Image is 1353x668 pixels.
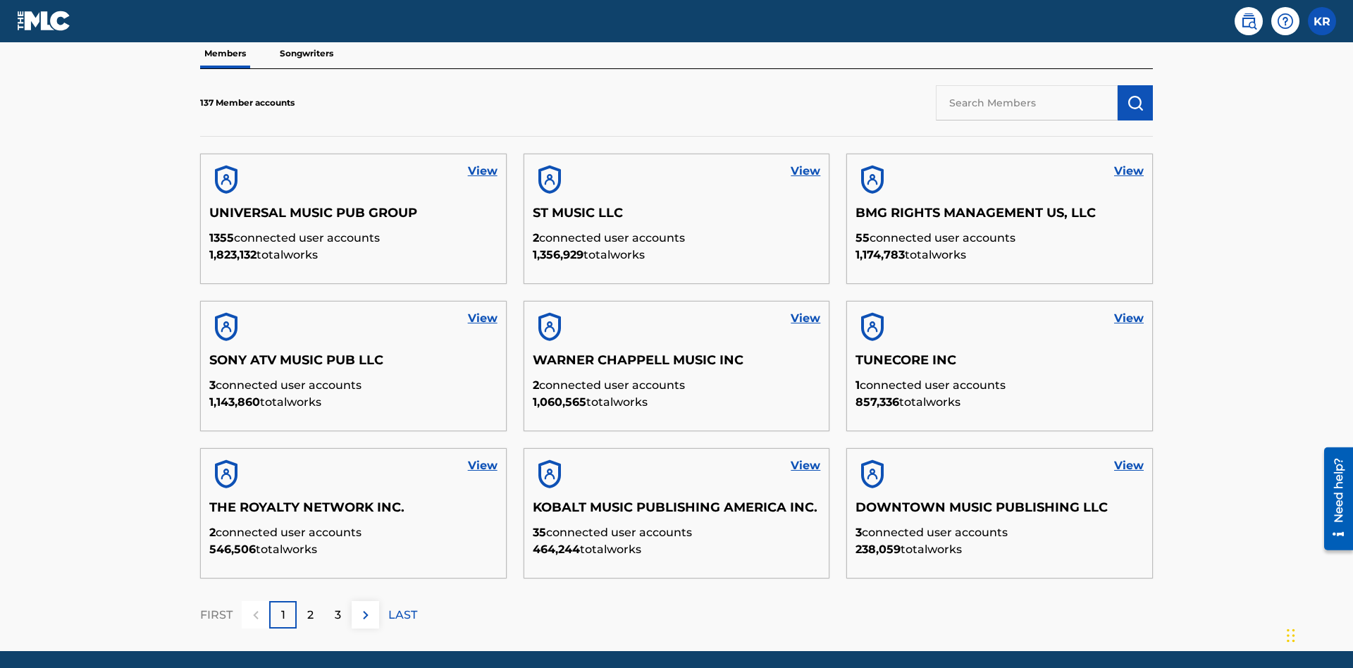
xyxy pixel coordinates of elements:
p: 1 [281,607,285,624]
h5: DOWNTOWN MUSIC PUBLISHING LLC [855,500,1144,524]
p: Members [200,39,250,68]
p: total works [855,247,1144,264]
p: total works [209,394,498,411]
h5: TUNECORE INC [855,352,1144,377]
img: MLC Logo [17,11,71,31]
p: FIRST [200,607,233,624]
a: Public Search [1235,7,1263,35]
span: 1355 [209,231,234,245]
h5: BMG RIGHTS MANAGEMENT US, LLC [855,205,1144,230]
span: 55 [855,231,870,245]
a: View [1114,310,1144,327]
p: total works [533,394,821,411]
span: 1,174,783 [855,248,905,261]
img: search [1240,13,1257,30]
h5: THE ROYALTY NETWORK INC. [209,500,498,524]
span: 2 [533,231,539,245]
span: 35 [533,526,546,539]
a: View [468,163,498,180]
img: account [855,457,889,491]
p: connected user accounts [855,524,1144,541]
iframe: Resource Center [1314,442,1353,557]
a: View [468,310,498,327]
span: 2 [209,526,216,539]
span: 464,244 [533,543,580,556]
a: View [791,457,820,474]
img: help [1277,13,1294,30]
span: 3 [209,378,216,392]
img: account [209,457,243,491]
img: account [533,163,567,197]
p: total works [209,541,498,558]
h5: UNIVERSAL MUSIC PUB GROUP [209,205,498,230]
p: total works [855,394,1144,411]
input: Search Members [936,85,1118,120]
span: 1 [855,378,860,392]
p: connected user accounts [533,230,821,247]
p: total works [533,541,821,558]
img: account [209,310,243,344]
span: 1,823,132 [209,248,257,261]
p: connected user accounts [209,524,498,541]
p: 3 [335,607,341,624]
a: View [791,310,820,327]
p: Songwriters [276,39,338,68]
span: 238,059 [855,543,901,556]
span: 546,506 [209,543,256,556]
img: account [209,163,243,197]
img: account [855,163,889,197]
p: total works [209,247,498,264]
a: View [1114,163,1144,180]
img: Search Works [1127,94,1144,111]
a: View [791,163,820,180]
div: Drag [1287,614,1295,657]
a: View [1114,457,1144,474]
iframe: Chat Widget [1283,600,1353,668]
img: account [855,310,889,344]
p: connected user accounts [855,230,1144,247]
span: 3 [855,526,862,539]
h5: WARNER CHAPPELL MUSIC INC [533,352,821,377]
p: connected user accounts [855,377,1144,394]
img: account [533,457,567,491]
div: Help [1271,7,1299,35]
p: total works [533,247,821,264]
h5: KOBALT MUSIC PUBLISHING AMERICA INC. [533,500,821,524]
span: 1,356,929 [533,248,583,261]
img: right [357,607,374,624]
span: 1,060,565 [533,395,586,409]
a: View [468,457,498,474]
p: total works [855,541,1144,558]
p: connected user accounts [533,524,821,541]
p: connected user accounts [533,377,821,394]
h5: SONY ATV MUSIC PUB LLC [209,352,498,377]
span: 2 [533,378,539,392]
span: 1,143,860 [209,395,260,409]
p: 137 Member accounts [200,97,295,109]
p: LAST [388,607,417,624]
img: account [533,310,567,344]
span: 857,336 [855,395,899,409]
p: connected user accounts [209,377,498,394]
p: connected user accounts [209,230,498,247]
div: User Menu [1308,7,1336,35]
p: 2 [307,607,314,624]
h5: ST MUSIC LLC [533,205,821,230]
